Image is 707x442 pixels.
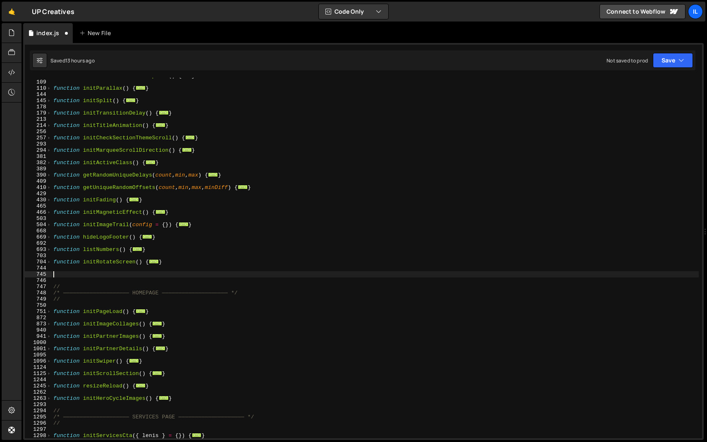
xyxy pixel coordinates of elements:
[25,116,52,122] div: 213
[136,383,146,388] span: ...
[25,153,52,160] div: 381
[25,414,52,420] div: 1295
[155,210,165,214] span: ...
[25,197,52,203] div: 430
[653,53,693,68] button: Save
[25,215,52,222] div: 503
[25,401,52,408] div: 1293
[25,234,52,240] div: 669
[688,4,703,19] a: Il
[25,178,52,184] div: 409
[238,185,248,189] span: ...
[25,389,52,395] div: 1262
[25,395,52,401] div: 1263
[25,315,52,321] div: 872
[152,334,162,338] span: ...
[149,259,159,264] span: ...
[25,265,52,271] div: 744
[50,57,95,64] div: Saved
[159,110,169,115] span: ...
[152,321,162,326] span: ...
[25,432,52,439] div: 1298
[136,309,146,313] span: ...
[25,110,52,116] div: 179
[25,253,52,259] div: 703
[25,209,52,215] div: 466
[25,98,52,104] div: 145
[25,327,52,333] div: 940
[65,57,95,64] div: 13 hours ago
[25,346,52,352] div: 1001
[25,308,52,315] div: 751
[25,240,52,246] div: 692
[25,408,52,414] div: 1294
[25,420,52,426] div: 1296
[25,172,52,178] div: 390
[25,166,52,172] div: 389
[25,85,52,91] div: 110
[607,57,648,64] div: Not saved to prod
[79,29,114,37] div: New File
[25,377,52,383] div: 1244
[25,259,52,265] div: 704
[192,433,202,437] span: ...
[179,222,189,227] span: ...
[208,172,218,177] span: ...
[25,284,52,290] div: 747
[2,2,22,22] a: 🤙
[152,371,162,375] span: ...
[25,184,52,191] div: 410
[25,135,52,141] div: 257
[25,333,52,339] div: 941
[25,191,52,197] div: 429
[25,160,52,166] div: 382
[25,277,52,284] div: 746
[146,160,155,165] span: ...
[25,358,52,364] div: 1096
[155,346,165,351] span: ...
[25,104,52,110] div: 178
[25,364,52,370] div: 1124
[25,296,52,302] div: 749
[132,247,142,251] span: ...
[182,148,192,152] span: ...
[25,426,52,432] div: 1297
[25,271,52,277] div: 745
[25,352,52,358] div: 1095
[25,91,52,98] div: 144
[25,79,52,85] div: 109
[25,122,52,129] div: 214
[185,135,195,140] span: ...
[25,228,52,234] div: 668
[136,86,146,90] span: ...
[25,339,52,346] div: 1000
[25,246,52,253] div: 693
[32,7,74,17] div: UP Creatives
[25,290,52,296] div: 748
[159,396,169,400] span: ...
[25,222,52,228] div: 504
[25,141,52,147] div: 293
[155,123,165,127] span: ...
[36,29,59,37] div: index.js
[129,197,139,202] span: ...
[25,129,52,135] div: 256
[319,4,388,19] button: Code Only
[142,234,152,239] span: ...
[182,73,192,78] span: ...
[25,302,52,308] div: 750
[600,4,686,19] a: Connect to Webflow
[129,358,139,363] span: ...
[25,203,52,209] div: 465
[126,98,136,103] span: ...
[25,321,52,327] div: 873
[25,370,52,377] div: 1125
[25,147,52,153] div: 294
[25,383,52,389] div: 1245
